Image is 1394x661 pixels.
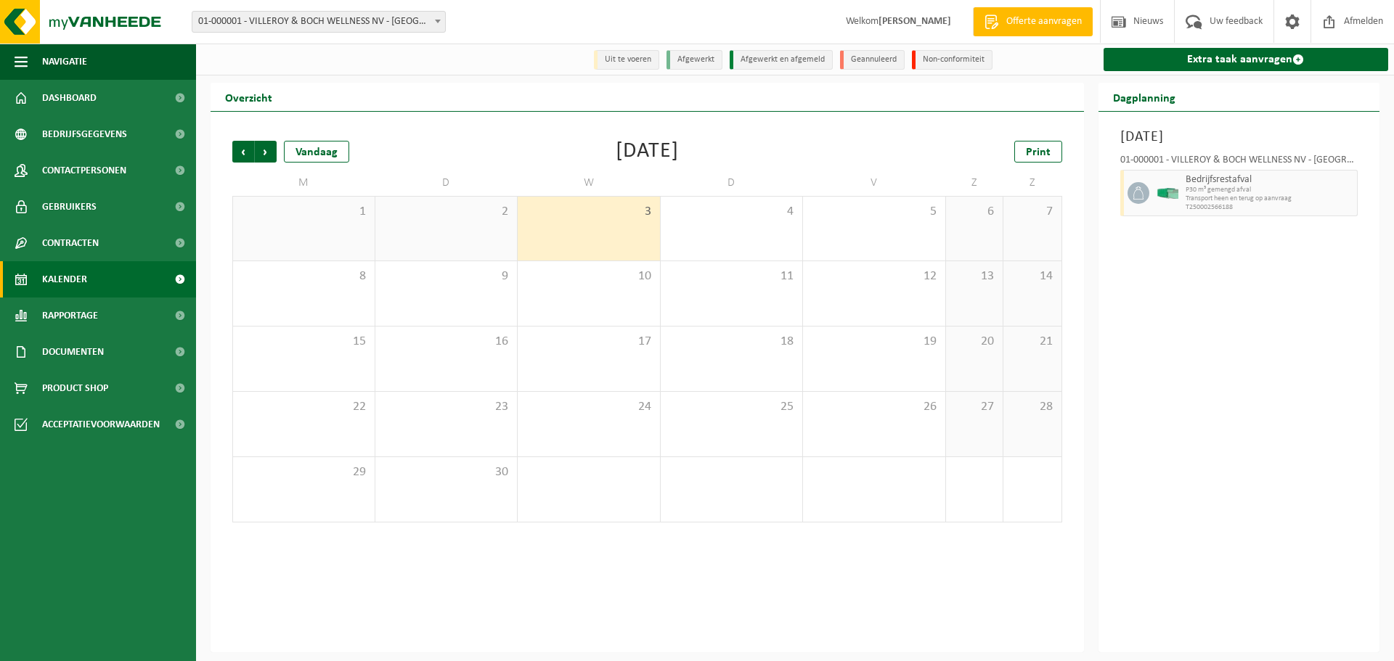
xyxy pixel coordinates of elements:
[240,399,367,415] span: 22
[1157,188,1178,199] img: HK-XP-30-GN-00
[953,334,996,350] span: 20
[879,16,951,27] strong: [PERSON_NAME]
[810,204,938,220] span: 5
[383,204,510,220] span: 2
[1186,203,1354,212] span: T250002566188
[840,50,905,70] li: Geannuleerd
[668,268,796,284] span: 11
[912,50,992,70] li: Non-conformiteit
[810,334,938,350] span: 19
[42,44,87,80] span: Navigatie
[668,204,796,220] span: 4
[518,170,661,196] td: W
[240,268,367,284] span: 8
[810,268,938,284] span: 12
[525,268,653,284] span: 10
[730,50,833,70] li: Afgewerkt en afgemeld
[383,464,510,480] span: 30
[953,399,996,415] span: 27
[616,141,679,163] div: [DATE]
[1011,399,1053,415] span: 28
[973,7,1093,36] a: Offerte aanvragen
[211,83,287,111] h2: Overzicht
[1120,155,1358,170] div: 01-000001 - VILLEROY & BOCH WELLNESS NV - [GEOGRAPHIC_DATA]
[42,80,97,116] span: Dashboard
[42,261,87,297] span: Kalender
[42,225,99,261] span: Contracten
[810,399,938,415] span: 26
[525,399,653,415] span: 24
[375,170,518,196] td: D
[383,334,510,350] span: 16
[1099,83,1190,111] h2: Dagplanning
[525,334,653,350] span: 17
[192,12,445,32] span: 01-000001 - VILLEROY & BOCH WELLNESS NV - ROESELARE
[42,370,108,406] span: Product Shop
[1003,170,1061,196] td: Z
[525,204,653,220] span: 3
[946,170,1004,196] td: Z
[192,11,446,33] span: 01-000001 - VILLEROY & BOCH WELLNESS NV - ROESELARE
[1186,174,1354,186] span: Bedrijfsrestafval
[42,189,97,225] span: Gebruikers
[1104,48,1389,71] a: Extra taak aanvragen
[1003,15,1085,29] span: Offerte aanvragen
[594,50,659,70] li: Uit te voeren
[1014,141,1062,163] a: Print
[1026,147,1051,158] span: Print
[953,204,996,220] span: 6
[42,152,126,189] span: Contactpersonen
[240,464,367,480] span: 29
[1186,194,1354,203] span: Transport heen en terug op aanvraag
[42,406,160,443] span: Acceptatievoorwaarden
[668,399,796,415] span: 25
[240,334,367,350] span: 15
[1011,204,1053,220] span: 7
[42,116,127,152] span: Bedrijfsgegevens
[1011,334,1053,350] span: 21
[1186,186,1354,194] span: P30 m³ gemengd afval
[953,268,996,284] span: 13
[803,170,946,196] td: V
[284,141,349,163] div: Vandaag
[383,399,510,415] span: 23
[232,170,375,196] td: M
[667,50,722,70] li: Afgewerkt
[232,141,254,163] span: Vorige
[1120,126,1358,148] h3: [DATE]
[42,297,98,334] span: Rapportage
[383,268,510,284] span: 9
[1011,268,1053,284] span: 14
[240,204,367,220] span: 1
[668,334,796,350] span: 18
[661,170,804,196] td: D
[42,334,104,370] span: Documenten
[255,141,277,163] span: Volgende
